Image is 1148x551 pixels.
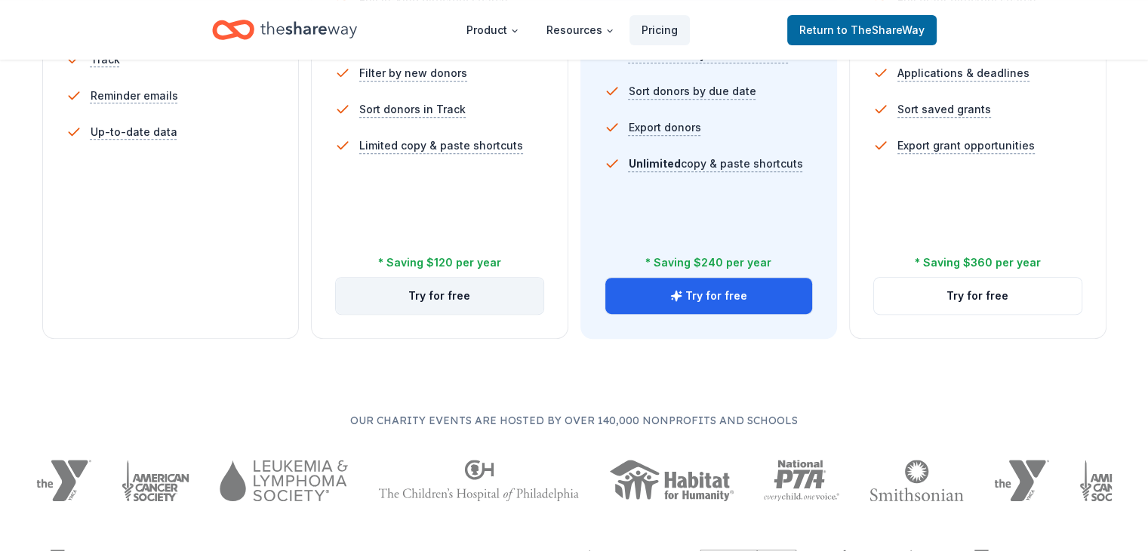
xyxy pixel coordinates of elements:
img: Smithsonian [869,460,964,501]
img: Habitat for Humanity [609,460,734,501]
button: Product [454,15,531,45]
span: Unlimited [629,157,681,170]
span: Track [91,51,120,69]
div: * Saving $360 per year [915,254,1041,272]
span: Applications & deadlines [897,64,1030,82]
div: * Saving $240 per year [645,254,771,272]
button: Resources [534,15,626,45]
a: Home [212,12,357,48]
img: The Children's Hospital of Philadelphia [378,460,579,501]
nav: Main [454,12,690,48]
img: National PTA [764,460,840,501]
span: copy & paste shortcuts [629,157,803,170]
span: Reminder emails [91,87,178,105]
span: Filter by new donors [359,64,467,82]
span: Export donors [629,119,701,137]
span: Up-to-date data [91,123,177,141]
img: YMCA [36,460,91,501]
img: YMCA [994,460,1049,501]
div: * Saving $120 per year [378,254,501,272]
img: Leukemia & Lymphoma Society [220,460,347,501]
span: Return [799,21,925,39]
span: Export grant opportunities [897,137,1035,155]
button: Try for free [336,278,543,314]
img: American Cancer Society [122,460,190,501]
button: Try for free [874,278,1082,314]
span: to TheShareWay [837,23,925,36]
p: Our charity events are hosted by over 140,000 nonprofits and schools [36,411,1112,429]
img: American Cancer Society [1079,460,1148,501]
span: Sort donors in Track [359,100,466,119]
button: Try for free [605,278,813,314]
span: Sort donors by due date [629,82,756,100]
a: Returnto TheShareWay [787,15,937,45]
span: Limited copy & paste shortcuts [359,137,523,155]
span: Sort saved grants [897,100,991,119]
a: Pricing [629,15,690,45]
